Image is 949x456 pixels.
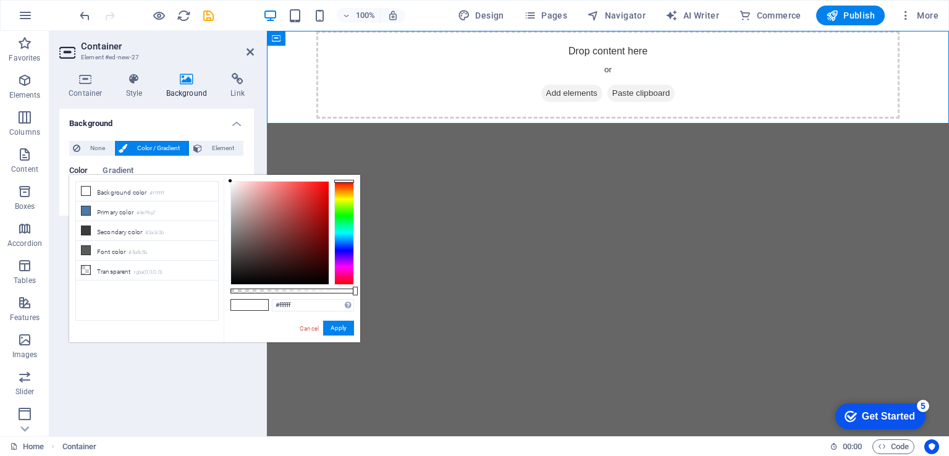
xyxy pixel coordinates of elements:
button: Code [872,439,914,454]
p: Elements [9,90,41,100]
small: rgba(0,0,0,.0) [134,268,163,277]
h4: Style [117,73,157,99]
div: Get Started [36,14,90,25]
span: #ffffff [231,300,250,310]
button: Publish [816,6,885,25]
i: Save (Ctrl+S) [201,9,216,23]
span: Gradient [103,163,133,180]
button: Pages [519,6,572,25]
h3: Element #ed-new-27 [81,52,229,63]
a: Click to cancel selection. Double-click to open Pages [10,439,44,454]
small: #5a5c5b [129,248,147,257]
p: Content [11,164,38,174]
i: Reload page [177,9,191,23]
h6: Session time [830,439,863,454]
p: Favorites [9,53,40,63]
p: Tables [14,276,36,285]
button: AI Writer [660,6,724,25]
li: Secondary color [76,221,218,241]
button: None [69,141,114,156]
small: #4e79a7 [137,209,155,217]
li: Primary color [76,201,218,221]
p: Slider [15,387,35,397]
button: More [895,6,943,25]
h4: Link [221,73,254,99]
span: Click to select. Double-click to edit [62,439,97,454]
p: Features [10,313,40,323]
button: undo [77,8,92,23]
span: : [851,442,853,451]
button: Apply [323,321,354,336]
div: 5 [91,2,104,15]
button: reload [176,8,191,23]
button: Usercentrics [924,439,939,454]
a: Cancel [298,324,320,333]
span: Publish [826,9,875,22]
p: Boxes [15,201,35,211]
span: Pages [524,9,567,22]
span: Color / Gradient [131,141,185,156]
h6: 100% [355,8,375,23]
span: Add elements [274,54,335,71]
button: Navigator [582,6,651,25]
button: Element [190,141,243,156]
span: Commerce [739,9,801,22]
i: Undo: Change background (Ctrl+Z) [78,9,92,23]
p: Images [12,350,38,360]
h4: Background [59,109,254,131]
span: None [84,141,111,156]
h4: Container [59,73,117,99]
span: Element [206,141,240,156]
nav: breadcrumb [62,439,97,454]
button: 100% [337,8,381,23]
button: Click here to leave preview mode and continue editing [151,8,166,23]
span: Code [878,439,909,454]
p: Columns [9,127,40,137]
small: #ffffff [150,189,164,198]
h2: Container [81,41,254,52]
button: Commerce [734,6,806,25]
span: More [900,9,938,22]
small: #3a3c3b [145,229,164,237]
li: Font color [76,241,218,261]
span: Color [69,163,88,180]
button: save [201,8,216,23]
span: Paste clipboard [340,54,408,71]
button: Color / Gradient [115,141,189,156]
i: On resize automatically adjust zoom level to fit chosen device. [387,10,399,21]
span: Design [458,9,504,22]
span: AI Writer [665,9,719,22]
span: Navigator [587,9,646,22]
li: Background color [76,182,218,201]
div: Get Started 5 items remaining, 0% complete [10,6,100,32]
span: #ffffff [250,300,268,310]
button: Design [453,6,509,25]
h4: Background [157,73,222,99]
li: Transparent [76,261,218,281]
p: Accordion [7,239,42,248]
span: 00 00 [843,439,862,454]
